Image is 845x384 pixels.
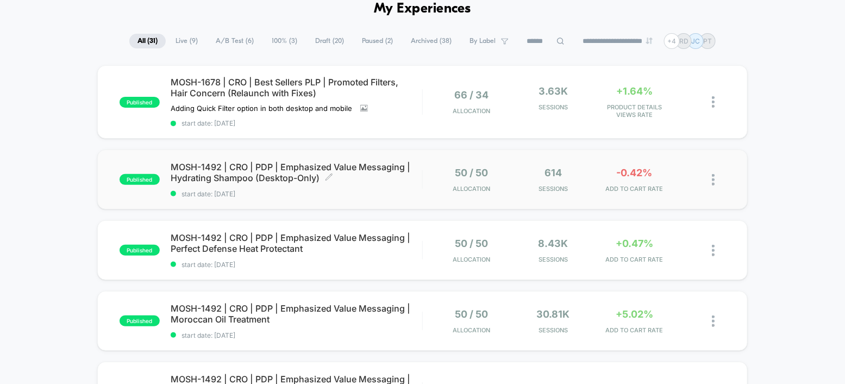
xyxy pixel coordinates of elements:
[664,33,680,49] div: + 4
[455,89,489,101] span: 66 / 34
[171,104,352,113] span: Adding Quick Filter option in both desktop and mobile
[120,174,160,185] span: published
[679,37,688,45] p: RD
[712,174,715,185] img: close
[692,37,700,45] p: JC
[712,245,715,256] img: close
[617,167,653,178] span: -0.42%
[544,167,562,178] span: 614
[597,256,673,263] span: ADD TO CART RATE
[515,256,591,263] span: Sessions
[171,232,422,254] span: MOSH-1492 | CRO | PDP | Emphasized Value Messaging | Perfect Defense Heat Protectant
[597,103,673,119] span: PRODUCT DETAILS VIEWS RATE
[470,37,496,45] span: By Label
[616,308,653,320] span: +5.02%
[120,315,160,326] span: published
[455,308,489,320] span: 50 / 50
[539,85,568,97] span: 3.63k
[597,326,673,334] span: ADD TO CART RATE
[646,38,653,44] img: end
[354,34,401,48] span: Paused ( 2 )
[453,185,491,193] span: Allocation
[712,96,715,108] img: close
[171,331,422,339] span: start date: [DATE]
[403,34,460,48] span: Archived ( 38 )
[515,326,591,334] span: Sessions
[597,185,673,193] span: ADD TO CART RATE
[171,303,422,325] span: MOSH-1492 | CRO | PDP | Emphasized Value Messaging | Moroccan Oil Treatment
[120,245,160,256] span: published
[120,97,160,108] span: published
[453,326,491,334] span: Allocation
[129,34,166,48] span: All ( 31 )
[208,34,262,48] span: A/B Test ( 6 )
[616,85,653,97] span: +1.64%
[307,34,352,48] span: Draft ( 20 )
[453,107,491,115] span: Allocation
[374,1,471,17] h1: My Experiences
[538,238,568,249] span: 8.43k
[515,103,591,111] span: Sessions
[167,34,206,48] span: Live ( 9 )
[704,37,712,45] p: PT
[453,256,491,263] span: Allocation
[515,185,591,193] span: Sessions
[264,34,305,48] span: 100% ( 3 )
[171,261,422,269] span: start date: [DATE]
[171,119,422,127] span: start date: [DATE]
[455,238,489,249] span: 50 / 50
[171,77,422,98] span: MOSH-1678 | CRO | Best Sellers PLP | Promoted Filters, Hair Concern (Relaunch with Fixes)
[536,308,569,320] span: 30.81k
[712,315,715,327] img: close
[171,162,422,183] span: MOSH-1492 | CRO | PDP | Emphasized Value Messaging | Hydrating Shampoo (Desktop-Only)
[616,238,653,249] span: +0.47%
[171,190,422,198] span: start date: [DATE]
[455,167,489,178] span: 50 / 50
